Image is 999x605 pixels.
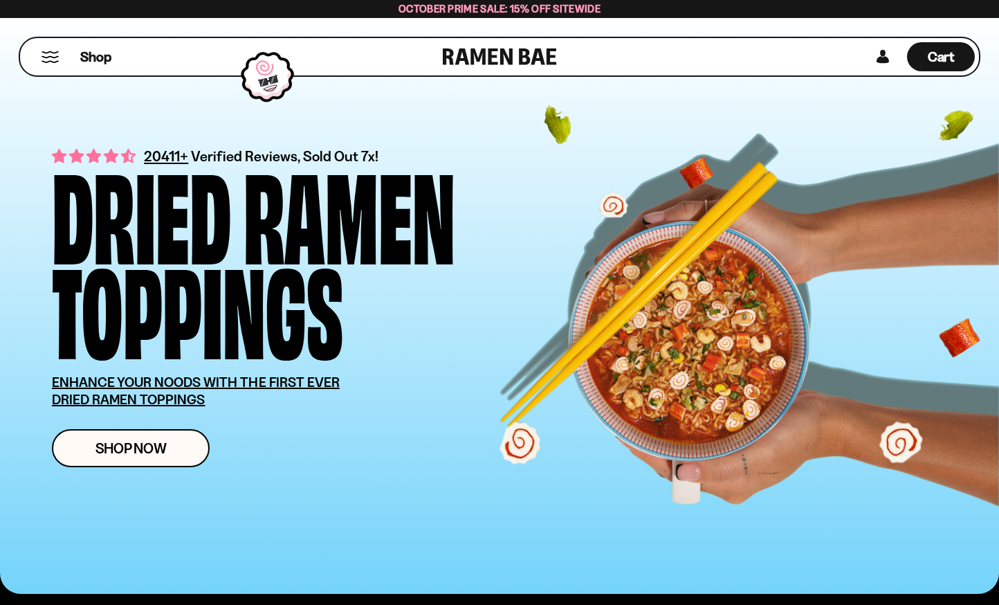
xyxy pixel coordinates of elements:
[95,441,167,455] span: Shop Now
[907,38,975,75] div: Cart
[52,258,343,353] div: Toppings
[52,374,340,408] u: ENHANCE YOUR NOODS WITH THE FIRST EVER DRIED RAMEN TOPPINGS
[244,163,455,258] div: Ramen
[398,2,601,15] span: October Prime Sale: 15% off Sitewide
[928,48,955,65] span: Cart
[80,48,111,66] span: Shop
[52,163,231,258] div: Dried
[80,42,111,71] a: Shop
[52,429,210,467] a: Shop Now
[41,51,59,63] button: Mobile Menu Trigger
